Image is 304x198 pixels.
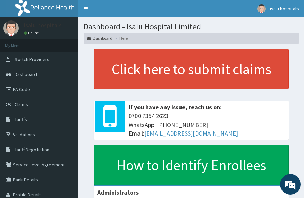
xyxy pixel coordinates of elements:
[94,145,289,185] a: How to Identify Enrollees
[270,5,299,12] span: isalu hospitals
[15,56,49,62] span: Switch Providers
[15,116,27,123] span: Tariffs
[15,101,28,108] span: Claims
[24,31,40,36] a: Online
[3,20,19,36] img: User Image
[24,22,62,28] p: isalu hospitals
[15,71,37,77] span: Dashboard
[129,103,222,111] b: If you have any issue, reach us on:
[15,146,49,153] span: Tariff Negotiation
[87,35,112,41] a: Dashboard
[129,112,285,138] span: 0700 7354 2623 WhatsApp: [PHONE_NUMBER] Email:
[94,49,289,89] a: Click here to submit claims
[144,129,238,137] a: [EMAIL_ADDRESS][DOMAIN_NAME]
[84,22,299,31] h1: Dashboard - Isalu Hospital Limited
[113,35,128,41] li: Here
[257,4,266,13] img: User Image
[97,188,139,196] b: Administrators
